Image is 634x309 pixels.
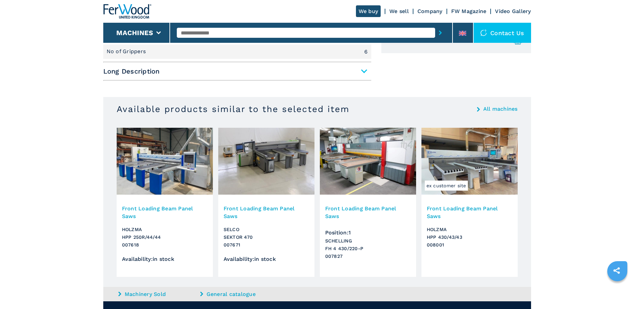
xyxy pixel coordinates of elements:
[325,224,411,235] div: Position : 1
[116,29,153,37] button: Machines
[364,49,368,55] em: 6
[103,4,151,19] img: Ferwood
[103,65,371,77] span: Long Description
[495,8,531,14] a: Video Gallery
[107,48,148,55] p: No of Grippers
[224,256,309,262] div: Availability : in stock
[117,104,350,114] h3: Available products similar to the selected item
[117,128,213,277] a: Front Loading Beam Panel Saws HOLZMA HPP 250R/44/44Front Loading Beam Panel SawsHOLZMAHPP 250R/44...
[425,181,468,191] span: ex customer site
[427,226,512,249] h3: HOLZMA HPP 430/43/43 008001
[218,128,314,195] img: Front Loading Beam Panel Saws SELCO SEKTOR 470
[325,237,411,260] h3: SCHELLING FH 4 430/220-P 007827
[435,25,446,40] button: submit-button
[356,5,381,17] a: We buy
[218,128,314,277] a: Front Loading Beam Panel Saws SELCO SEKTOR 470Front Loading Beam Panel SawsSELCOSEKTOR 470007671A...
[606,279,629,304] iframe: Chat
[320,128,416,195] img: Front Loading Beam Panel Saws SCHELLING FH 4 430/220-P
[483,106,518,112] a: All machines
[389,8,409,14] a: We sell
[480,29,487,36] img: Contact us
[118,290,199,298] a: Machinery Sold
[224,226,309,249] h3: SELCO SEKTOR 470 007671
[320,128,416,277] a: Front Loading Beam Panel Saws SCHELLING FH 4 430/220-PFront Loading Beam Panel SawsPosition:1SCHE...
[474,23,531,43] div: Contact us
[427,205,512,220] h3: Front Loading Beam Panel Saws
[451,8,487,14] a: FW Magazine
[122,226,208,249] h3: HOLZMA HPP 250R/44/44 007618
[122,256,208,262] div: Availability : in stock
[122,205,208,220] h3: Front Loading Beam Panel Saws
[417,8,442,14] a: Company
[421,128,518,277] a: Front Loading Beam Panel Saws HOLZMA HPP 430/43/43ex customer siteFront Loading Beam Panel SawsHO...
[421,128,518,195] img: Front Loading Beam Panel Saws HOLZMA HPP 430/43/43
[200,290,280,298] a: General catalogue
[325,205,411,220] h3: Front Loading Beam Panel Saws
[117,128,213,195] img: Front Loading Beam Panel Saws HOLZMA HPP 250R/44/44
[224,205,309,220] h3: Front Loading Beam Panel Saws
[608,262,625,279] a: sharethis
